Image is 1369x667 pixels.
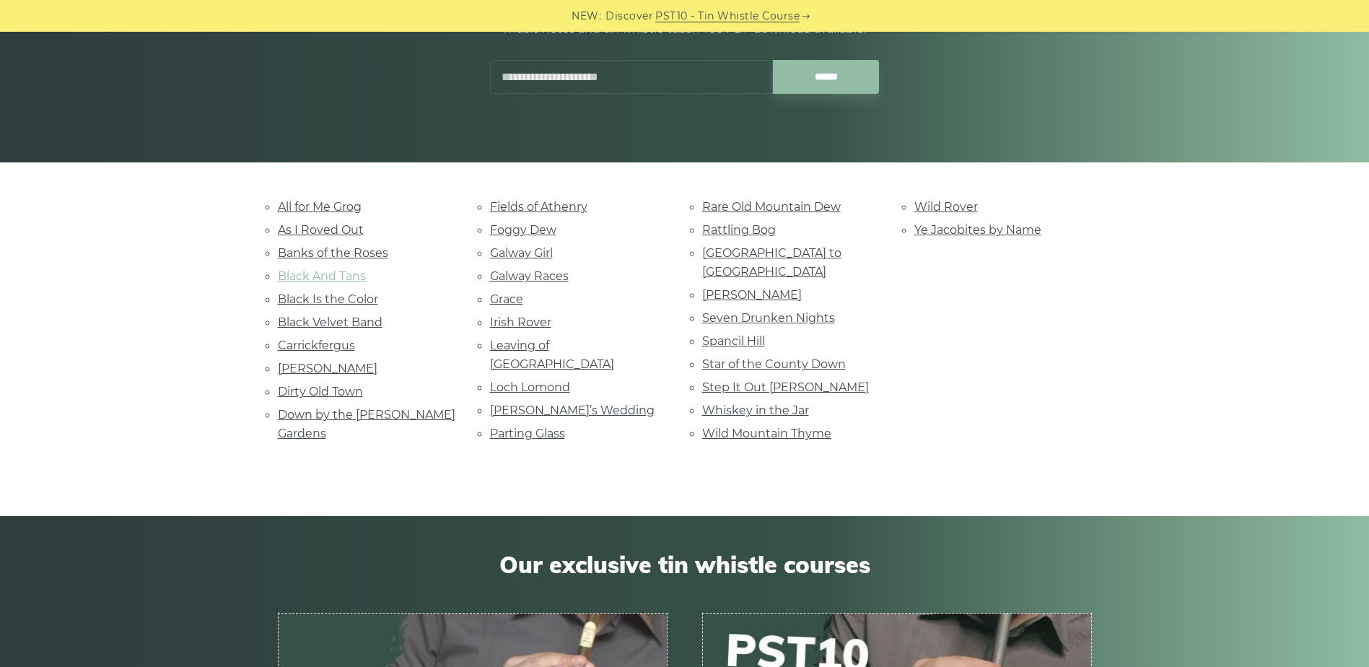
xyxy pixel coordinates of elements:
a: Dirty Old Town [278,385,363,398]
a: [GEOGRAPHIC_DATA] to [GEOGRAPHIC_DATA] [702,246,841,279]
a: [PERSON_NAME] [702,288,802,302]
a: Carrickfergus [278,339,355,352]
a: Wild Rover [914,200,978,214]
a: Black Is the Color [278,292,378,306]
a: [PERSON_NAME]’s Wedding [490,404,655,417]
span: Our exclusive tin whistle courses [278,551,1092,578]
a: Black Velvet Band [278,315,382,329]
a: Star of the County Down [702,357,846,371]
a: Whiskey in the Jar [702,404,809,417]
a: Black And Tans [278,269,366,283]
a: All for Me Grog [278,200,362,214]
span: Discover [605,8,653,25]
a: Step It Out [PERSON_NAME] [702,380,869,394]
a: Parting Glass [490,427,565,440]
a: Irish Rover [490,315,551,329]
a: PST10 - Tin Whistle Course [655,8,800,25]
a: Leaving of [GEOGRAPHIC_DATA] [490,339,614,371]
a: As I Roved Out [278,223,364,237]
a: Galway Races [490,269,569,283]
a: Rare Old Mountain Dew [702,200,841,214]
a: Fields of Athenry [490,200,587,214]
a: Banks of the Roses [278,246,388,260]
a: Wild Mountain Thyme [702,427,831,440]
span: NEW: [572,8,601,25]
a: Rattling Bog [702,223,776,237]
a: [PERSON_NAME] [278,362,377,375]
a: Spancil Hill [702,334,765,348]
a: Foggy Dew [490,223,556,237]
a: Grace [490,292,523,306]
a: Loch Lomond [490,380,570,394]
a: Galway Girl [490,246,553,260]
a: Seven Drunken Nights [702,311,835,325]
a: Ye Jacobites by Name [914,223,1041,237]
a: Down by the [PERSON_NAME] Gardens [278,408,455,440]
